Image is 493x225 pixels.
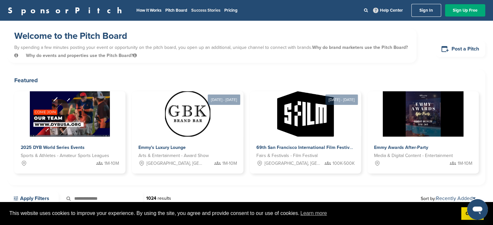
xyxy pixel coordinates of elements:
[461,207,484,220] a: dismiss cookie message
[21,145,85,150] span: 2025 DYB World Series Events
[458,160,472,167] span: 1M-10M
[445,4,485,17] a: Sign Up Free
[277,91,334,137] img: Sponsorpitch &
[165,8,187,13] a: Pitch Board
[411,4,441,17] a: Sign In
[147,160,202,167] span: [GEOGRAPHIC_DATA], [GEOGRAPHIC_DATA]
[14,76,479,85] h2: Featured
[14,91,125,174] a: Sponsorpitch & 2025 DYB World Series Events Sports & Athletes - Amateur Sports Leagues 1M-10M
[9,208,456,218] span: This website uses cookies to improve your experience. By using the site, you agree and provide co...
[146,196,156,201] strong: 1024
[372,6,404,14] a: Help Center
[264,160,320,167] span: [GEOGRAPHIC_DATA], [GEOGRAPHIC_DATA]
[14,42,410,61] p: By spending a few minutes posting your event or opportunity on the pitch board, you open up an ad...
[14,30,410,42] h1: Welcome to the Pitch Board
[21,152,109,159] span: Sports & Athletes - Amateur Sports Leagues
[436,41,485,57] a: Post a Pitch
[368,91,479,174] a: Sponsorpitch & Emmy Awards After-Party Media & Digital Content - Entertainment 1M-10M
[138,152,209,159] span: Arts & Entertainment - Award Show
[222,160,237,167] span: 1M-10M
[256,152,318,159] span: Fairs & Festivals - Film Festival
[8,192,59,205] a: Apply Filters
[30,91,110,137] img: Sponsorpitch &
[325,95,358,105] div: [DATE] - [DATE]
[256,145,353,150] span: 69th San Francisco International Film Festival
[26,53,137,58] span: Why do events and properties use the Pitch Board?
[374,145,428,150] span: Emmy Awards After-Party
[374,152,453,159] span: Media & Digital Content - Entertainment
[165,91,210,137] img: Sponsorpitch &
[158,196,171,201] span: results
[104,160,119,167] span: 1M-10M
[208,95,240,105] div: [DATE] - [DATE]
[333,160,355,167] span: 100K-500K
[136,8,161,13] a: How It Works
[421,196,475,201] span: Sort by:
[436,195,475,202] a: Recently Added
[138,145,186,150] span: Emmy's Luxury Lounge
[8,6,126,15] a: SponsorPitch
[467,199,488,220] iframe: Button to launch messaging window
[383,91,464,137] img: Sponsorpitch &
[299,208,328,218] a: learn more about cookies
[191,8,220,13] a: Success Stories
[132,81,243,174] a: [DATE] - [DATE] Sponsorpitch & Emmy's Luxury Lounge Arts & Entertainment - Award Show [GEOGRAPHIC...
[224,8,238,13] a: Pricing
[250,81,361,174] a: [DATE] - [DATE] Sponsorpitch & 69th San Francisco International Film Festival Fairs & Festivals -...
